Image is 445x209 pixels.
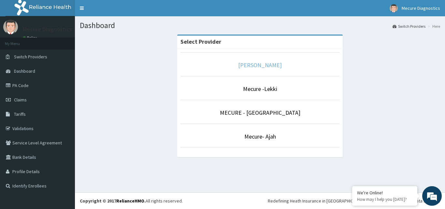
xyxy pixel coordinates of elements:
a: Switch Providers [393,23,425,29]
a: Mecure- Ajah [244,133,276,140]
strong: Select Provider [180,38,221,45]
div: Redefining Heath Insurance in [GEOGRAPHIC_DATA] using Telemedicine and Data Science! [268,198,440,204]
a: [PERSON_NAME] [238,61,282,69]
a: Mecure -Lekki [243,85,277,93]
p: Mecure Diagnostics [23,26,72,32]
footer: All rights reserved. [75,192,445,209]
li: Here [426,23,440,29]
span: Dashboard [14,68,35,74]
img: User Image [3,20,18,34]
a: Online [23,36,38,40]
p: How may I help you today? [357,197,412,202]
h1: Dashboard [80,21,440,30]
img: User Image [390,4,398,12]
span: Mecure Diagnostics [402,5,440,11]
span: Claims [14,97,27,103]
a: RelianceHMO [116,198,144,204]
div: We're Online! [357,190,412,196]
span: Switch Providers [14,54,47,60]
span: Tariffs [14,111,26,117]
strong: Copyright © 2017 . [80,198,146,204]
a: MECURE - [GEOGRAPHIC_DATA] [220,109,300,116]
